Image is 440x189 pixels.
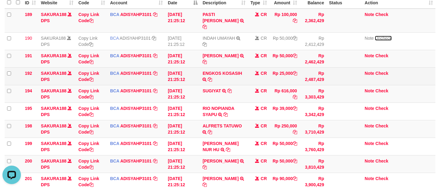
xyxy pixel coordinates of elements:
a: Copy ADISYAHP3101 to clipboard [153,123,157,128]
a: Note [365,71,374,76]
td: Rp 50,000 [269,138,300,155]
td: DPS [38,103,76,120]
span: CR [261,12,267,17]
a: SAKURA188 [41,123,66,128]
a: Copy Link Code [78,71,99,82]
a: RIO NOPIANDA SYAPU [202,106,234,117]
td: [DATE] 21:25:12 [165,67,200,85]
a: SAKURA188 [41,12,66,17]
a: Copy Link Code [78,123,99,135]
a: Note [365,106,374,111]
td: DPS [38,138,76,155]
a: Copy Rp 100,000 to clipboard [293,18,297,23]
span: CR [261,36,267,41]
a: SAKURA188 [41,176,66,181]
td: Rp 3,303,429 [300,85,327,103]
a: Copy RIO NOPIANDA SYAPU to clipboard [223,112,228,117]
td: DPS [38,50,76,67]
a: Copy Rp 90,000 to clipboard [293,176,297,181]
a: Note [365,159,374,163]
td: [DATE] 21:25:12 [165,155,200,173]
td: [DATE] 21:25:12 [165,138,200,155]
a: ADISYAHP3101 [120,12,151,17]
a: Check [375,176,388,181]
a: Note [365,141,374,146]
a: Copy Link Code [78,159,99,170]
span: BCA [110,123,119,128]
span: 191 [25,53,32,58]
td: Rp 100,000 [269,9,300,33]
span: 199 [25,141,32,146]
td: [DATE] 21:25:12 [165,9,200,33]
a: Copy Link Code [78,141,99,152]
td: DPS [38,85,76,103]
a: Check [375,106,388,111]
a: ADISYAHP3101 [120,141,151,146]
a: Copy ENGKOS KOSASIH to clipboard [208,77,212,82]
a: ADISYAHP3101 [120,88,151,93]
a: SAKURA188 [41,141,66,146]
a: Copy Link Code [78,106,99,117]
a: Copy Rp 50,000 to clipboard [293,159,297,163]
a: Check [375,12,388,17]
a: Note [365,123,374,128]
a: ALFRETS TATUWO [202,123,242,128]
span: BCA [110,36,119,41]
a: ADISYAHP3101 [120,53,151,58]
td: [DATE] 21:25:12 [165,85,200,103]
span: BCA [110,141,119,146]
span: 194 [25,88,32,93]
a: Check [375,88,388,93]
a: SAKURA188 [41,88,66,93]
td: Rp 50,000 [269,50,300,67]
a: Check [375,123,388,128]
a: [PERSON_NAME] [202,53,238,58]
a: Note [365,88,374,93]
a: Copy ADISYAHP3101 to clipboard [153,106,157,111]
a: [PERSON_NAME] [202,176,238,181]
a: ENGKOS KOSASIH [202,71,242,76]
a: SAKURA188 [41,159,66,163]
span: CR [261,71,267,76]
span: 192 [25,71,32,76]
td: [DATE] 21:25:12 [165,32,200,50]
a: Copy ADISYAHP3101 to clipboard [152,36,156,41]
a: SAKURA188 [41,71,66,76]
a: Copy ADISYAHP3101 to clipboard [153,88,157,93]
td: Rp 3,710,429 [300,120,327,138]
td: Rp 616,000 [269,85,300,103]
a: Copy Rp 50,000 to clipboard [293,53,297,58]
td: Rp 3,810,429 [300,155,327,173]
a: Copy ADISYAHP3101 to clipboard [153,176,157,181]
a: Note [365,36,374,41]
span: BCA [110,71,119,76]
a: Copy ALFRETS TATUWO to clipboard [208,130,212,135]
a: Copy SUGIYAT to clipboard [227,88,232,93]
a: Note [365,12,374,17]
td: Rp 25,000 [269,67,300,85]
a: SAKURA188 [41,53,66,58]
a: Copy Link Code [78,36,97,47]
a: Check [375,159,388,163]
td: Rp 2,462,429 [300,50,327,67]
span: CR [261,159,267,163]
span: BCA [110,159,119,163]
a: Copy Rp 39,000 to clipboard [293,106,297,111]
a: Copy Rp 25,000 to clipboard [293,71,297,76]
td: Rp 2,487,429 [300,67,327,85]
span: BCA [110,53,119,58]
a: PASTI [PERSON_NAME] [202,12,238,23]
a: ADISYAHP3101 [120,176,151,181]
span: 195 [25,106,32,111]
a: Note [365,176,374,181]
a: Check [375,71,388,76]
a: ADISYAHP3101 [120,159,151,163]
td: Rp 250,000 [269,120,300,138]
a: Copy Rp 50,000 to clipboard [293,141,297,146]
td: DPS [38,67,76,85]
a: Copy ADISYAHP3101 to clipboard [153,71,157,76]
a: Copy ADISYAHP3101 to clipboard [153,141,157,146]
a: [PERSON_NAME] NUR HU [202,141,238,152]
a: Copy Link Code [78,12,99,23]
span: 201 [25,176,32,181]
